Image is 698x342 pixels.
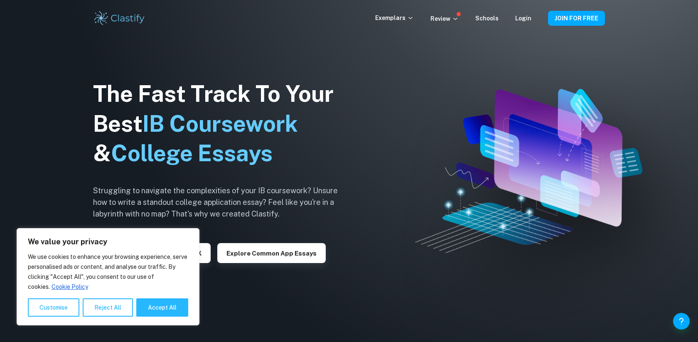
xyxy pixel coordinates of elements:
[217,243,326,263] button: Explore Common App essays
[93,10,146,27] img: Clastify logo
[217,249,326,257] a: Explore Common App essays
[28,298,79,317] button: Customise
[93,185,351,220] h6: Struggling to navigate the complexities of your IB coursework? Unsure how to write a standout col...
[515,15,531,22] a: Login
[673,313,690,330] button: Help and Feedback
[430,14,459,23] p: Review
[415,89,642,253] img: Clastify hero
[143,111,298,137] span: IB Coursework
[51,283,88,290] a: Cookie Policy
[475,15,499,22] a: Schools
[375,13,414,22] p: Exemplars
[548,11,605,26] button: JOIN FOR FREE
[17,228,199,325] div: We value your privacy
[83,298,133,317] button: Reject All
[93,79,351,169] h1: The Fast Track To Your Best &
[111,140,273,166] span: College Essays
[136,298,188,317] button: Accept All
[28,252,188,292] p: We use cookies to enhance your browsing experience, serve personalised ads or content, and analys...
[28,237,188,247] p: We value your privacy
